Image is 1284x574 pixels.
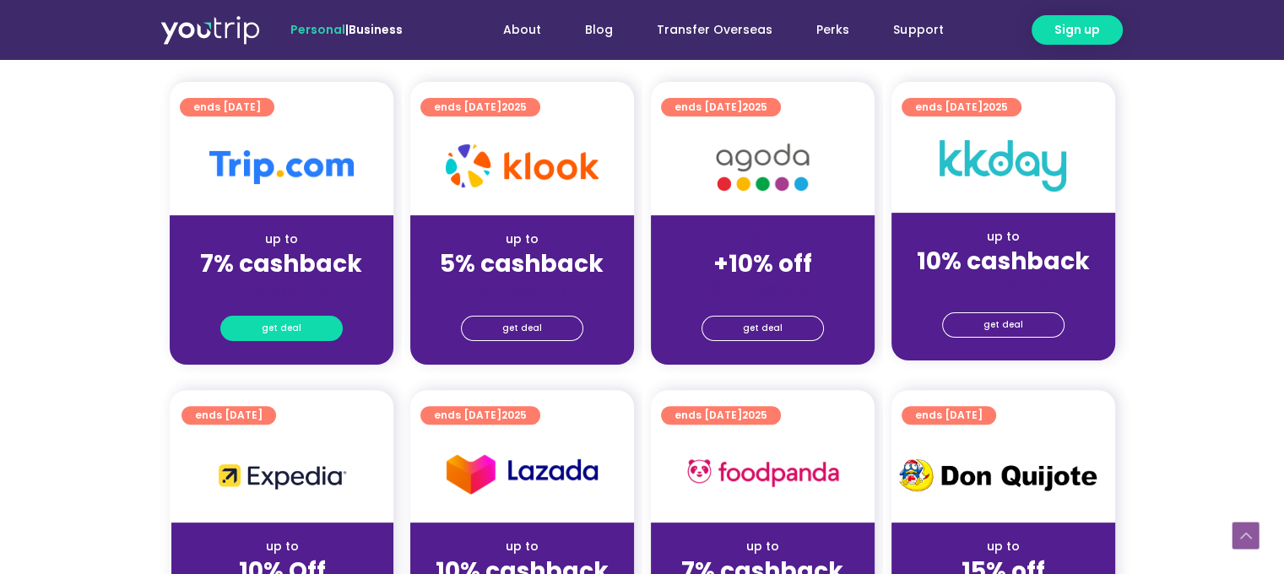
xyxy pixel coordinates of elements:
span: ends [DATE] [915,98,1008,116]
span: get deal [262,317,301,340]
strong: +10% off [713,247,812,280]
span: get deal [502,317,542,340]
div: (for stays only) [664,279,861,297]
span: ends [DATE] [193,98,261,116]
span: ends [DATE] [915,406,983,425]
a: Business [349,21,403,38]
span: ends [DATE] [434,406,527,425]
span: ends [DATE] [195,406,263,425]
strong: 5% cashback [440,247,604,280]
span: Sign up [1054,21,1100,39]
div: up to [905,228,1102,246]
div: (for stays only) [424,279,620,297]
div: up to [424,538,620,555]
span: up to [747,230,778,247]
a: Support [871,14,965,46]
span: Personal [290,21,345,38]
a: About [481,14,563,46]
span: 2025 [742,100,767,114]
div: up to [664,538,861,555]
span: | [290,21,403,38]
div: (for stays only) [183,279,380,297]
a: ends [DATE]2025 [420,406,540,425]
a: get deal [220,316,343,341]
div: up to [185,538,380,555]
a: ends [DATE]2025 [661,406,781,425]
span: get deal [983,313,1023,337]
strong: 7% cashback [200,247,362,280]
a: Blog [563,14,635,46]
a: ends [DATE] [181,406,276,425]
div: up to [424,230,620,248]
a: ends [DATE] [902,406,996,425]
nav: Menu [448,14,965,46]
span: 2025 [501,408,527,422]
span: 2025 [983,100,1008,114]
span: 2025 [742,408,767,422]
a: ends [DATE]2025 [902,98,1021,116]
a: ends [DATE] [180,98,274,116]
div: (for stays only) [905,277,1102,295]
a: ends [DATE]2025 [661,98,781,116]
div: up to [183,230,380,248]
span: ends [DATE] [675,98,767,116]
span: ends [DATE] [434,98,527,116]
span: ends [DATE] [675,406,767,425]
a: get deal [461,316,583,341]
div: up to [905,538,1102,555]
a: Sign up [1032,15,1123,45]
strong: 10% cashback [917,245,1090,278]
a: ends [DATE]2025 [420,98,540,116]
a: get deal [942,312,1065,338]
a: Transfer Overseas [635,14,794,46]
a: get deal [702,316,824,341]
span: get deal [743,317,783,340]
span: 2025 [501,100,527,114]
a: Perks [794,14,871,46]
